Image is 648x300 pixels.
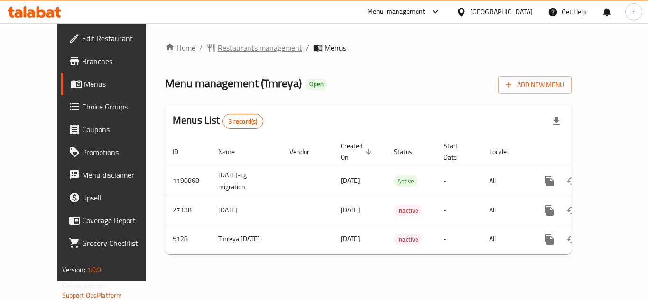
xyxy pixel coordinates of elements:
td: Tmreya [DATE] [211,225,282,254]
td: All [481,196,530,225]
td: - [436,225,481,254]
a: Promotions [61,141,166,164]
th: Actions [530,137,637,166]
button: Change Status [561,228,583,251]
span: [DATE] [341,174,360,187]
span: Inactive [394,234,422,245]
div: [GEOGRAPHIC_DATA] [470,7,533,17]
span: Vendor [289,146,322,157]
span: 3 record(s) [223,117,263,126]
span: Inactive [394,205,422,216]
button: Change Status [561,199,583,222]
a: Menus [61,73,166,95]
td: [DATE] [211,196,282,225]
button: more [538,228,561,251]
button: Add New Menu [498,76,572,94]
div: Open [305,79,327,90]
span: Coupons [82,124,158,135]
h2: Menus List [173,113,263,129]
li: / [199,42,203,54]
button: Change Status [561,170,583,192]
span: Menu disclaimer [82,169,158,181]
span: Menu management ( Tmreya ) [165,73,302,94]
span: Locale [489,146,519,157]
span: [DATE] [341,204,360,216]
span: Status [394,146,425,157]
td: All [481,166,530,196]
span: Restaurants management [218,42,302,54]
li: / [306,42,309,54]
span: Coverage Report [82,215,158,226]
span: Choice Groups [82,101,158,112]
td: 5128 [165,225,211,254]
a: Edit Restaurant [61,27,166,50]
span: Version: [62,264,85,276]
table: enhanced table [165,137,637,254]
div: Menu-management [367,6,426,18]
a: Choice Groups [61,95,166,118]
span: [DATE] [341,233,360,245]
a: Grocery Checklist [61,232,166,255]
span: ID [173,146,191,157]
a: Menu disclaimer [61,164,166,186]
span: Add New Menu [506,79,564,91]
td: All [481,225,530,254]
td: - [436,166,481,196]
span: Menus [324,42,346,54]
span: Promotions [82,146,158,158]
a: Coupons [61,118,166,141]
span: Name [218,146,247,157]
span: Edit Restaurant [82,33,158,44]
a: Branches [61,50,166,73]
span: Grocery Checklist [82,237,158,249]
button: more [538,170,561,192]
span: Start Date [444,140,470,163]
td: - [436,196,481,225]
td: 1190868 [165,166,211,196]
td: [DATE]-cg migration [211,166,282,196]
button: more [538,199,561,222]
span: Created On [341,140,375,163]
span: Menus [84,78,158,90]
span: r [632,7,635,17]
a: Restaurants management [206,42,302,54]
span: 1.0.0 [87,264,102,276]
span: Open [305,80,327,88]
a: Coverage Report [61,209,166,232]
span: Branches [82,55,158,67]
td: 27188 [165,196,211,225]
a: Upsell [61,186,166,209]
a: Home [165,42,195,54]
nav: breadcrumb [165,42,572,54]
span: Active [394,176,418,187]
span: Get support on: [62,280,106,292]
span: Upsell [82,192,158,203]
